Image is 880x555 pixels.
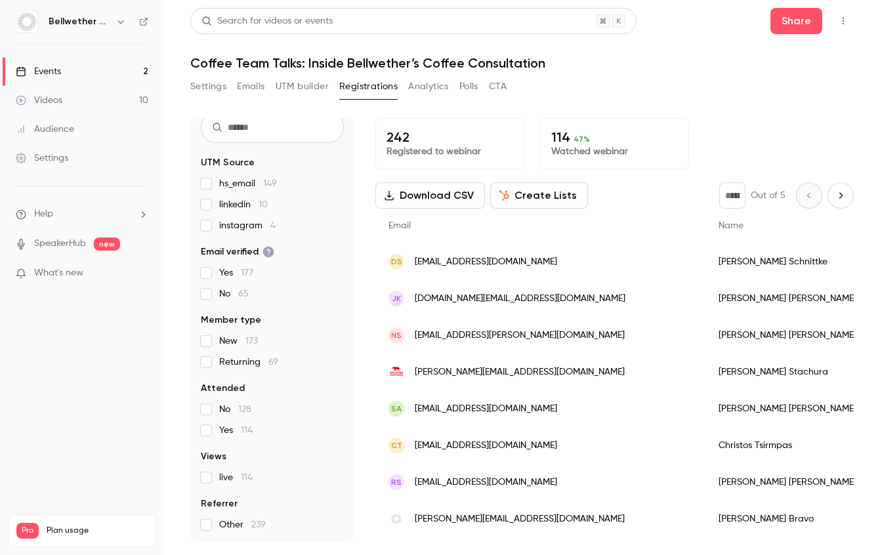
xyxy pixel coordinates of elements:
[415,402,557,416] span: [EMAIL_ADDRESS][DOMAIN_NAME]
[415,439,557,453] span: [EMAIL_ADDRESS][DOMAIN_NAME]
[238,289,249,298] span: 65
[828,182,854,209] button: Next page
[241,268,253,277] span: 177
[16,523,39,539] span: Pro
[270,221,276,230] span: 4
[392,293,401,304] span: JK
[259,200,268,209] span: 10
[94,237,120,251] span: new
[201,497,238,510] span: Referrer
[219,287,249,300] span: No
[388,364,404,380] img: equatorcoffees.com
[770,8,822,34] button: Share
[16,65,61,78] div: Events
[238,405,251,414] span: 128
[219,335,258,348] span: New
[551,129,678,145] p: 114
[705,280,876,317] div: [PERSON_NAME] [PERSON_NAME]
[201,14,333,28] div: Search for videos or events
[16,123,74,136] div: Audience
[387,145,513,158] p: Registered to webinar
[705,317,876,354] div: [PERSON_NAME] [PERSON_NAME]
[201,156,255,169] span: UTM Source
[34,207,53,221] span: Help
[219,198,268,211] span: linkedin
[415,255,557,269] span: [EMAIL_ADDRESS][DOMAIN_NAME]
[34,237,86,251] a: SpeakerHub
[276,76,329,97] button: UTM builder
[705,354,876,390] div: [PERSON_NAME] Stachura
[551,145,678,158] p: Watched webinar
[751,189,786,202] p: Out of 5
[16,11,37,32] img: Bellwether Coffee
[489,76,507,97] button: CTA
[251,520,266,529] span: 239
[415,476,557,489] span: [EMAIL_ADDRESS][DOMAIN_NAME]
[241,426,253,435] span: 114
[339,76,398,97] button: Registrations
[219,219,276,232] span: instagram
[391,329,402,341] span: NS
[16,152,68,165] div: Settings
[705,501,876,537] div: [PERSON_NAME] Bravo
[705,390,876,427] div: [PERSON_NAME] [PERSON_NAME]
[201,450,226,463] span: Views
[705,464,876,501] div: [PERSON_NAME] [PERSON_NAME]
[245,337,258,346] span: 173
[408,76,449,97] button: Analytics
[241,473,253,482] span: 114
[459,76,478,97] button: Polls
[705,427,876,464] div: Christos Tsirmpas
[415,512,625,526] span: [PERSON_NAME][EMAIL_ADDRESS][DOMAIN_NAME]
[415,365,625,379] span: [PERSON_NAME][EMAIL_ADDRESS][DOMAIN_NAME]
[237,76,264,97] button: Emails
[219,356,278,369] span: Returning
[415,292,625,306] span: [DOMAIN_NAME][EMAIL_ADDRESS][DOMAIN_NAME]
[375,182,485,209] button: Download CSV
[705,243,876,280] div: [PERSON_NAME] Schnittke
[391,403,402,415] span: SA
[219,403,251,416] span: No
[387,129,513,145] p: 242
[219,471,253,484] span: live
[219,177,277,190] span: hs_email
[719,221,744,230] span: Name
[219,518,266,531] span: Other
[388,221,411,230] span: Email
[34,266,83,280] span: What's new
[190,55,854,71] h1: Coffee Team Talks: Inside Bellwether’s Coffee Consultation
[201,382,245,395] span: Attended
[490,182,588,209] button: Create Lists
[391,440,402,451] span: CT
[16,207,148,221] li: help-dropdown-opener
[388,511,404,527] img: bellwethercoffee.com
[263,179,277,188] span: 149
[201,156,344,531] section: facet-groups
[201,314,261,327] span: Member type
[391,256,402,268] span: DS
[268,358,278,367] span: 69
[49,15,110,28] h6: Bellwether Coffee
[219,424,253,437] span: Yes
[391,476,402,488] span: RS
[47,525,148,536] span: Plan usage
[16,94,62,107] div: Videos
[574,134,590,144] span: 47 %
[415,329,625,342] span: [EMAIL_ADDRESS][PERSON_NAME][DOMAIN_NAME]
[219,266,253,279] span: Yes
[190,76,226,97] button: Settings
[201,245,274,258] span: Email verified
